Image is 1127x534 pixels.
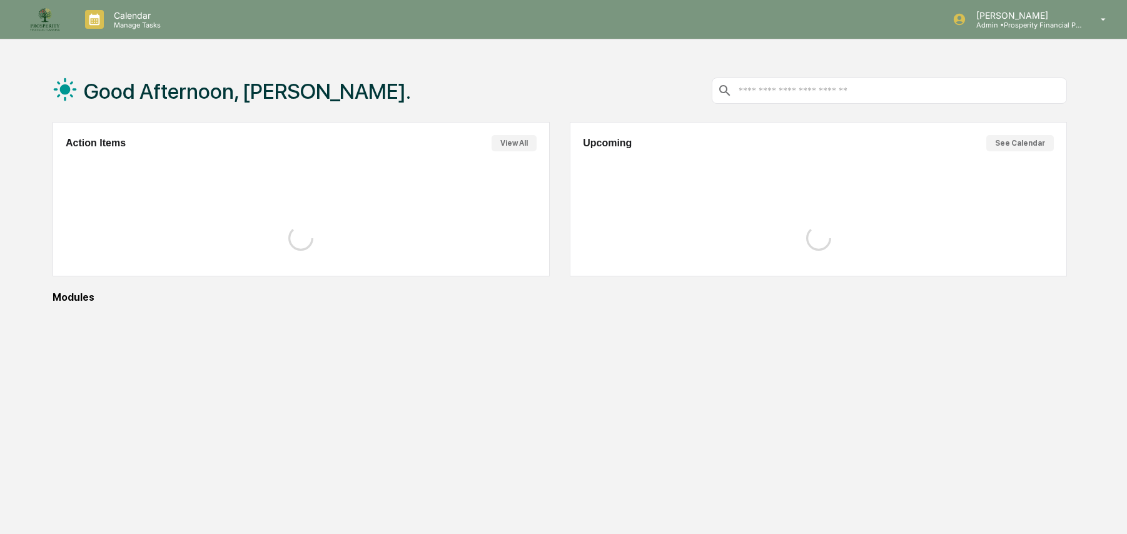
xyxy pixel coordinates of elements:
[104,21,167,29] p: Manage Tasks
[583,138,632,149] h2: Upcoming
[986,135,1054,151] button: See Calendar
[66,138,126,149] h2: Action Items
[966,10,1083,21] p: [PERSON_NAME]
[492,135,537,151] button: View All
[53,291,1067,303] div: Modules
[966,21,1083,29] p: Admin • Prosperity Financial Planning
[30,4,60,34] img: logo
[104,10,167,21] p: Calendar
[84,79,411,104] h1: Good Afternoon, [PERSON_NAME].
